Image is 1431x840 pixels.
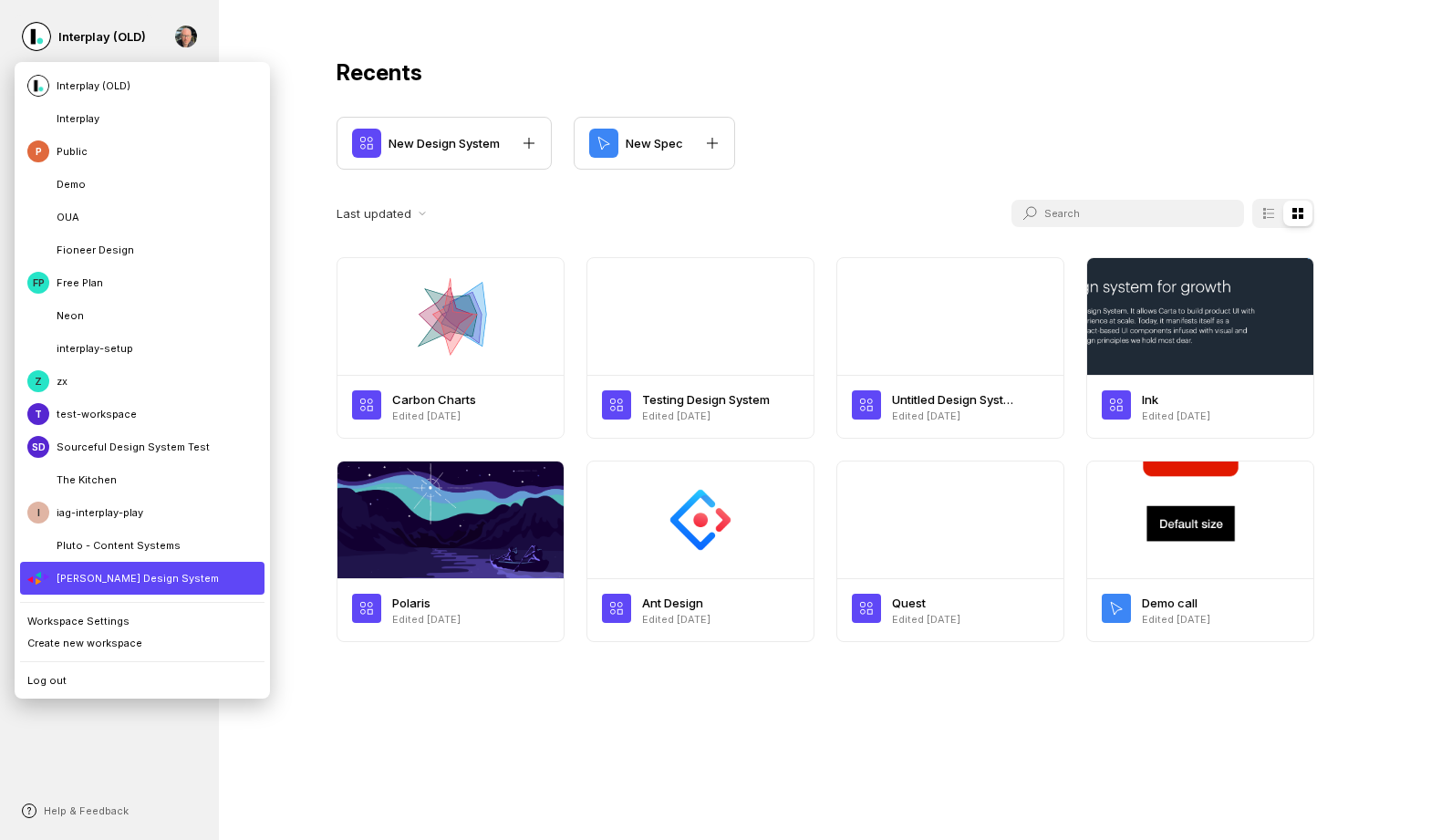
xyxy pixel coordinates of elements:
p: Help & Feedback [44,804,129,818]
p: Edited [DATE] [1142,612,1270,627]
p: Demo call [1142,594,1270,612]
p: Quest [892,594,1020,612]
p: New Spec [626,134,683,152]
p: Testing Design System [642,390,770,409]
p: Edited [DATE] [1142,409,1270,423]
p: Edited [DATE] [642,409,770,423]
p: Carbon Charts [392,390,520,409]
p: Edited [DATE] [392,409,520,423]
p: Interplay (OLD) [58,27,146,46]
p: Untitled Design System [892,390,1020,409]
p: Recents [337,58,1314,88]
p: Edited [DATE] [892,409,1020,423]
p: Ink [1142,390,1270,409]
p: Last updated [337,204,419,223]
input: Search [1044,200,1211,227]
p: Edited [DATE] [642,612,770,627]
p: Ant Design [642,594,770,612]
p: New Design System [389,134,500,152]
p: Polaris [392,594,520,612]
p: Edited [DATE] [392,612,520,627]
p: Edited [DATE] [892,612,1020,627]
